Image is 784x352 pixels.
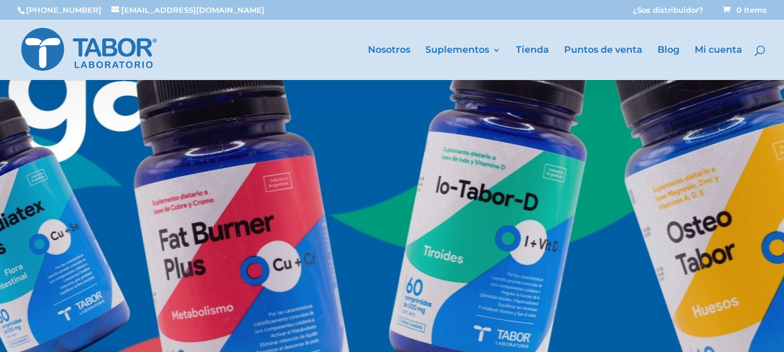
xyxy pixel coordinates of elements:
a: Nosotros [368,46,410,80]
span: 0 Items [723,5,767,14]
a: [EMAIL_ADDRESS][DOMAIN_NAME] [111,5,265,14]
a: Suplementos [425,46,501,80]
a: [PHONE_NUMBER] [26,5,102,14]
a: 0 Items [721,5,767,14]
a: Puntos de venta [564,46,642,80]
a: Blog [657,46,680,80]
a: ¿Sos distribuidor? [633,6,703,20]
a: Mi cuenta [695,46,742,80]
img: Laboratorio Tabor [20,26,158,74]
a: Tienda [516,46,549,80]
